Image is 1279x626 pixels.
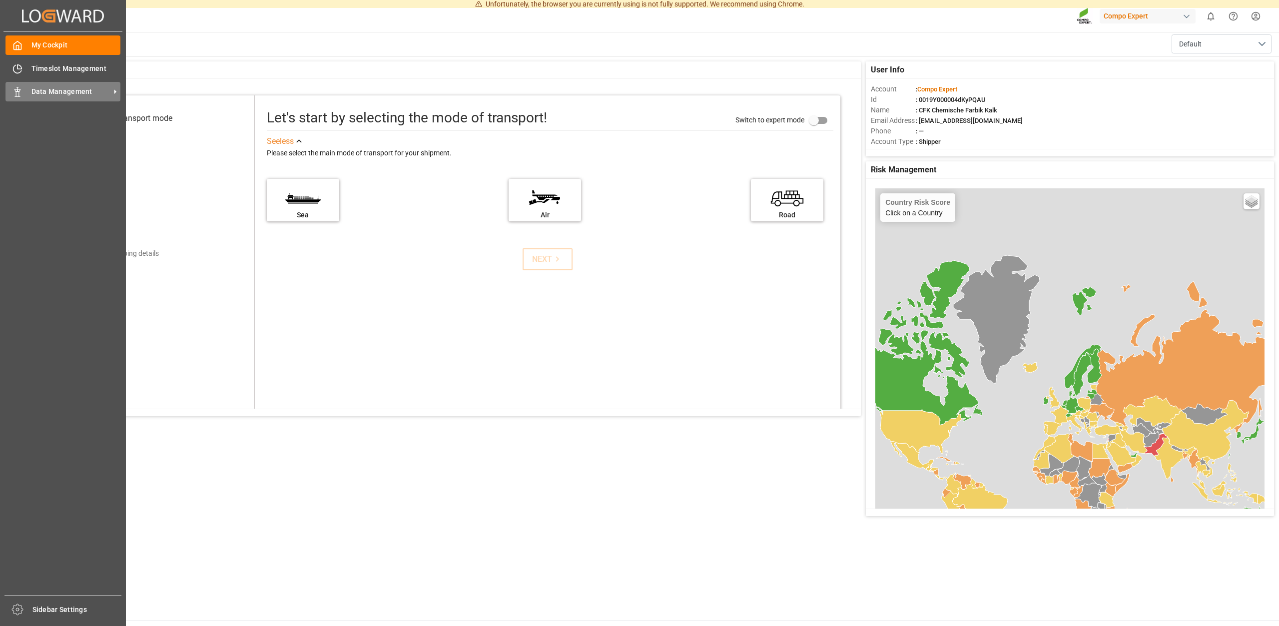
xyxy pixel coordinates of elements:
[885,198,950,206] h4: Country Risk Score
[916,138,941,145] span: : Shipper
[5,58,120,78] a: Timeslot Management
[96,248,159,259] div: Add shipping details
[1172,34,1272,53] button: open menu
[514,210,576,220] div: Air
[532,253,563,265] div: NEXT
[95,112,172,124] div: Select transport mode
[871,84,916,94] span: Account
[267,135,294,147] div: See less
[31,40,121,50] span: My Cockpit
[756,210,818,220] div: Road
[32,605,122,615] span: Sidebar Settings
[871,105,916,115] span: Name
[871,126,916,136] span: Phone
[1100,9,1196,23] div: Compo Expert
[1077,7,1093,25] img: Screenshot%202023-09-29%20at%2010.02.21.png_1712312052.png
[871,64,904,76] span: User Info
[1244,193,1260,209] a: Layers
[871,164,936,176] span: Risk Management
[735,116,804,124] span: Switch to expert mode
[31,86,110,97] span: Data Management
[916,106,997,114] span: : CFK Chemische Farbik Kalk
[917,85,957,93] span: Compo Expert
[871,115,916,126] span: Email Address
[871,94,916,105] span: Id
[267,147,833,159] div: Please select the main mode of transport for your shipment.
[1100,6,1200,25] button: Compo Expert
[31,63,121,74] span: Timeslot Management
[1200,5,1222,27] button: show 0 new notifications
[916,85,957,93] span: :
[916,127,924,135] span: : —
[523,248,573,270] button: NEXT
[267,107,547,128] div: Let's start by selecting the mode of transport!
[1222,5,1245,27] button: Help Center
[272,210,334,220] div: Sea
[1179,39,1202,49] span: Default
[5,35,120,55] a: My Cockpit
[871,136,916,147] span: Account Type
[916,96,986,103] span: : 0019Y000004dKyPQAU
[916,117,1023,124] span: : [EMAIL_ADDRESS][DOMAIN_NAME]
[885,198,950,217] div: Click on a Country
